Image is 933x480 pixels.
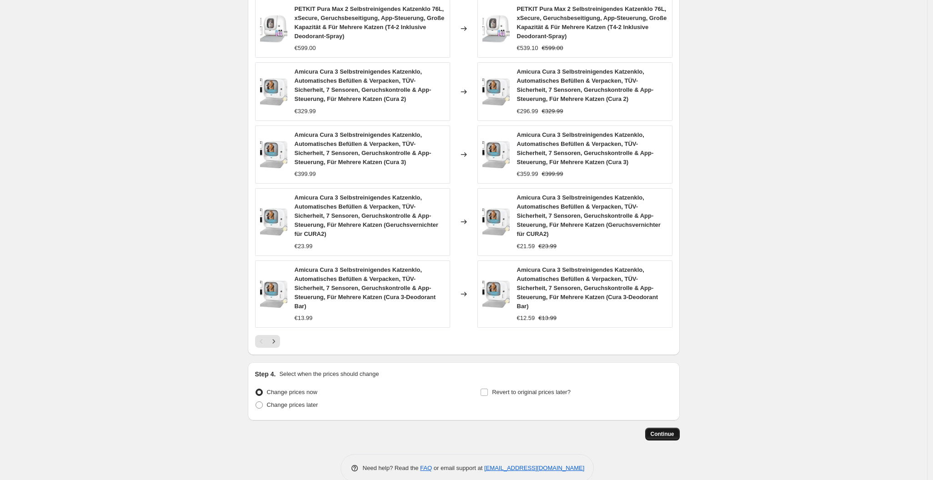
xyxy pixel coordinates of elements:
[482,78,510,105] img: 71ruuoHLJWL._AC_SL1500_80x.jpg
[517,170,538,179] div: €359.99
[484,465,584,471] a: [EMAIL_ADDRESS][DOMAIN_NAME]
[295,131,431,165] span: Amicura Cura 3 Selbstreinigendes Katzenklo, Automatisches Befüllen & Verpacken, TÜV-Sicherheit, 7...
[432,465,484,471] span: or email support at
[295,242,313,251] div: €23.99
[538,314,557,323] strike: €13.99
[538,242,557,251] strike: €23.99
[517,266,658,310] span: Amicura Cura 3 Selbstreinigendes Katzenklo, Automatisches Befüllen & Verpacken, TÜV-Sicherheit, 7...
[517,194,661,237] span: Amicura Cura 3 Selbstreinigendes Katzenklo, Automatisches Befüllen & Verpacken, TÜV-Sicherheit, 7...
[295,266,436,310] span: Amicura Cura 3 Selbstreinigendes Katzenklo, Automatisches Befüllen & Verpacken, TÜV-Sicherheit, 7...
[482,280,510,308] img: 71ruuoHLJWL._AC_SL1500_80x.jpg
[295,194,438,237] span: Amicura Cura 3 Selbstreinigendes Katzenklo, Automatisches Befüllen & Verpacken, TÜV-Sicherheit, 7...
[420,465,432,471] a: FAQ
[267,389,317,395] span: Change prices now
[255,370,276,379] h2: Step 4.
[492,389,571,395] span: Revert to original prices later?
[542,107,563,116] strike: €329.99
[645,428,680,440] button: Continue
[651,430,674,438] span: Continue
[260,15,287,42] img: 71kCToDzBUL._AC_SL1500_80x.jpg
[482,208,510,235] img: 71ruuoHLJWL._AC_SL1500_80x.jpg
[295,44,316,53] div: €599.00
[517,68,654,102] span: Amicura Cura 3 Selbstreinigendes Katzenklo, Automatisches Befüllen & Verpacken, TÜV-Sicherheit, 7...
[255,335,280,348] nav: Pagination
[295,5,445,40] span: PETKIT Pura Max 2 Selbstreinigendes Katzenklo 76L, xSecure, Geruchsbeseitigung, App-Steuerung, Gr...
[260,141,287,168] img: 71ruuoHLJWL._AC_SL1500_80x.jpg
[295,107,316,116] div: €329.99
[517,44,538,53] div: €539.10
[260,78,287,105] img: 71ruuoHLJWL._AC_SL1500_80x.jpg
[363,465,421,471] span: Need help? Read the
[279,370,379,379] p: Select when the prices should change
[295,314,313,323] div: €13.99
[260,208,287,235] img: 71ruuoHLJWL._AC_SL1500_80x.jpg
[517,242,535,251] div: €21.59
[482,15,510,42] img: 71kCToDzBUL._AC_SL1500_80x.jpg
[517,5,667,40] span: PETKIT Pura Max 2 Selbstreinigendes Katzenklo 76L, xSecure, Geruchsbeseitigung, App-Steuerung, Gr...
[542,170,563,179] strike: €399.99
[295,170,316,179] div: €399.99
[267,401,318,408] span: Change prices later
[482,141,510,168] img: 71ruuoHLJWL._AC_SL1500_80x.jpg
[517,314,535,323] div: €12.59
[517,131,654,165] span: Amicura Cura 3 Selbstreinigendes Katzenklo, Automatisches Befüllen & Verpacken, TÜV-Sicherheit, 7...
[260,280,287,308] img: 71ruuoHLJWL._AC_SL1500_80x.jpg
[295,68,431,102] span: Amicura Cura 3 Selbstreinigendes Katzenklo, Automatisches Befüllen & Verpacken, TÜV-Sicherheit, 7...
[267,335,280,348] button: Next
[517,107,538,116] div: €296.99
[542,44,563,53] strike: €599.00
